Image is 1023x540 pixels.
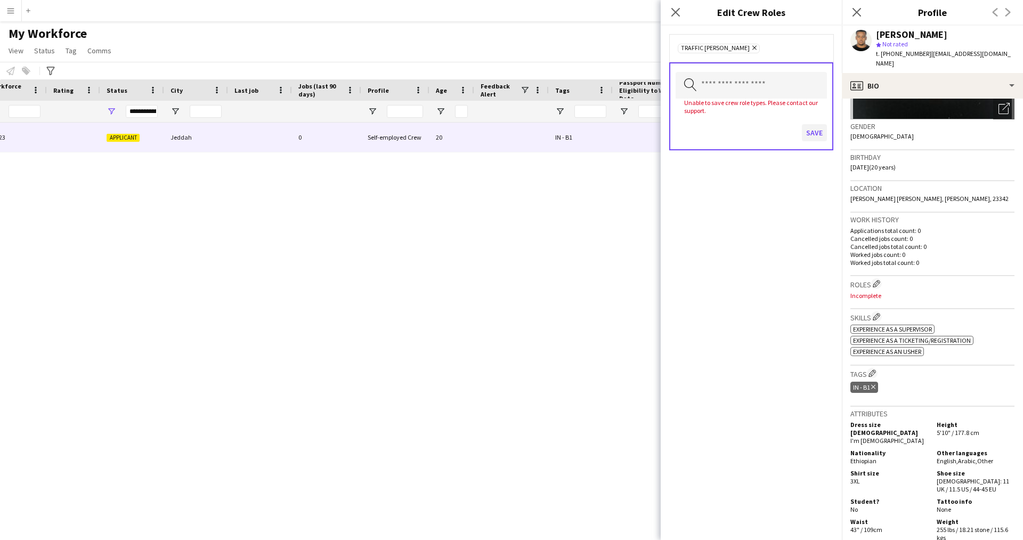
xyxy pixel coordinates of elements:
h5: Other languages [937,449,1014,457]
p: Cancelled jobs count: 0 [850,235,1014,243]
input: Workforce ID Filter Input [9,105,40,118]
span: Ethiopian [850,457,876,465]
div: 0 [292,123,361,152]
p: Incomplete [850,292,1014,300]
p: Unable to save crew role types. Please contact our support. [676,99,827,115]
input: City Filter Input [190,105,222,118]
span: 43" / 109cm [850,526,882,534]
button: Open Filter Menu [368,107,377,116]
a: Status [30,44,59,58]
span: [DEMOGRAPHIC_DATA]: 11 UK / 11.5 US / 44-45 EU [937,477,1009,493]
span: Age [436,86,447,94]
span: Status [107,86,127,94]
h3: Skills [850,311,1014,323]
button: Open Filter Menu [555,107,565,116]
h3: Tags [850,368,1014,379]
span: Rating [53,86,74,94]
span: Status [34,46,55,55]
app-action-btn: Advanced filters [44,65,57,77]
h3: Birthday [850,152,1014,162]
span: [DATE] (20 years) [850,163,896,171]
input: Age Filter Input [455,105,468,118]
button: Open Filter Menu [436,107,445,116]
span: t. [PHONE_NUMBER] [876,50,931,58]
button: Open Filter Menu [170,107,180,116]
span: View [9,46,23,55]
p: Worked jobs total count: 0 [850,259,1014,267]
h5: Dress size [DEMOGRAPHIC_DATA] [850,421,928,437]
span: Jobs (last 90 days) [298,82,342,98]
h5: Waist [850,518,928,526]
h3: Profile [842,5,1023,19]
span: Feedback Alert [481,82,520,98]
h3: Edit Crew Roles [661,5,842,19]
h5: Weight [937,518,1014,526]
span: Applicant [107,134,140,142]
button: Save [802,124,827,141]
span: Passport Number or Eligibility to Work Expiry Date [619,78,700,102]
div: Self-employed Crew [361,123,429,152]
span: Tag [66,46,77,55]
div: Bio [842,73,1023,99]
span: No [850,505,858,513]
p: Worked jobs count: 0 [850,251,1014,259]
input: Tags Filter Input [574,105,606,118]
span: My Workforce [9,26,87,42]
span: 3XL [850,477,860,485]
h5: Height [937,421,1014,429]
div: Jeddah [164,123,228,152]
input: Profile Filter Input [387,105,423,118]
h5: Student? [850,497,928,505]
input: Passport Number or Eligibility to Work Expiry Date Filter Input [638,105,713,118]
span: 5'10" / 177.8 cm [937,429,979,437]
button: Open Filter Menu [619,107,629,116]
a: Tag [61,44,81,58]
span: Experience as a Supervisor [853,325,932,333]
div: IN - B1 [549,123,613,152]
span: Arabic , [958,457,977,465]
span: City [170,86,183,94]
h3: Location [850,183,1014,193]
h3: Gender [850,122,1014,131]
span: English , [937,457,958,465]
span: Experience as an Usher [853,348,921,356]
span: Tags [555,86,570,94]
div: 20 [429,123,474,152]
span: Not rated [882,40,908,48]
a: View [4,44,28,58]
div: Open photos pop-in [993,98,1014,119]
span: Comms [87,46,111,55]
span: Last job [234,86,258,94]
span: I'm [DEMOGRAPHIC_DATA] [850,437,924,445]
p: Applications total count: 0 [850,227,1014,235]
span: None [937,505,951,513]
span: Experience as a Ticketing/Registration [853,336,971,344]
div: [PERSON_NAME] [876,30,947,39]
h5: Tattoo info [937,497,1014,505]
span: Profile [368,86,389,94]
span: Traffic [PERSON_NAME] [681,44,750,53]
span: [DEMOGRAPHIC_DATA] [850,132,914,140]
h5: Shirt size [850,469,928,477]
p: Cancelled jobs total count: 0 [850,243,1014,251]
h3: Roles [850,278,1014,289]
a: Comms [83,44,116,58]
h5: Shoe size [937,469,1014,477]
span: | [EMAIL_ADDRESS][DOMAIN_NAME] [876,50,1011,67]
div: IN - B1 [850,382,878,393]
button: Open Filter Menu [107,107,116,116]
h3: Work history [850,215,1014,224]
h3: Attributes [850,409,1014,418]
span: Other [977,457,993,465]
h5: Nationality [850,449,928,457]
span: [PERSON_NAME] [PERSON_NAME], [PERSON_NAME], 23342 [850,195,1009,203]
